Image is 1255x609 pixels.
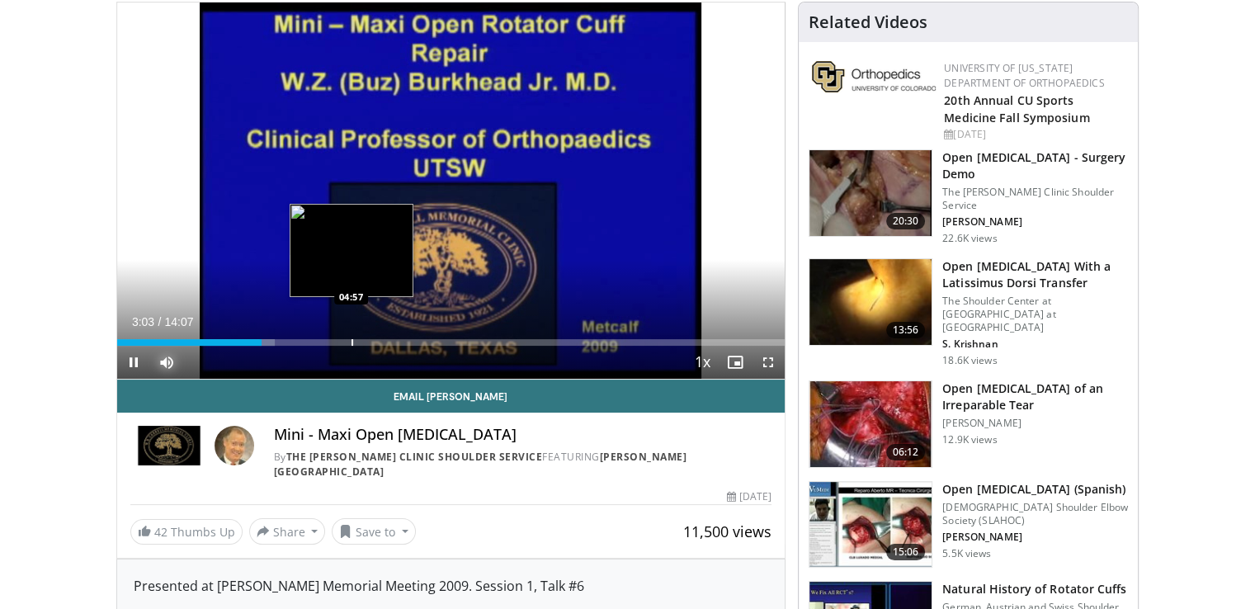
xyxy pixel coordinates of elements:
img: Avatar [215,426,254,465]
span: 3:03 [132,315,154,328]
p: 12.9K views [942,433,997,446]
h3: Natural History of Rotator Cuffs [942,581,1128,597]
p: 18.6K views [942,354,997,367]
p: The [PERSON_NAME] Clinic Shoulder Service [942,186,1128,212]
p: [PERSON_NAME] [942,417,1128,430]
img: image.jpeg [290,204,413,297]
button: Save to [332,518,416,545]
h4: Related Videos [809,12,927,32]
h3: Open [MEDICAL_DATA] With a Latissimus Dorsi Transfer [942,258,1128,291]
span: 15:06 [886,544,926,560]
img: 38772_0000_3.png.150x105_q85_crop-smart_upscale.jpg [809,259,932,345]
p: 22.6K views [942,232,997,245]
a: 20:30 Open [MEDICAL_DATA] - Surgery Demo The [PERSON_NAME] Clinic Shoulder Service [PERSON_NAME] ... [809,149,1128,245]
video-js: Video Player [117,2,786,380]
p: [PERSON_NAME] [942,215,1128,229]
button: Pause [117,346,150,379]
h4: Mini - Maxi Open [MEDICAL_DATA] [274,426,772,444]
p: 5.5K views [942,547,991,560]
h3: Open [MEDICAL_DATA] of an Irreparable Tear [942,380,1128,413]
div: Progress Bar [117,339,786,346]
span: 11,500 views [683,522,771,541]
h3: Open [MEDICAL_DATA] - Surgery Demo [942,149,1128,182]
div: [DATE] [727,489,771,504]
img: burk_3.png.150x105_q85_crop-smart_upscale.jpg [809,150,932,236]
span: 14:07 [164,315,193,328]
div: Presented at [PERSON_NAME] Memorial Meeting 2009. Session 1, Talk #6 [134,576,769,596]
a: 20th Annual CU Sports Medicine Fall Symposium [944,92,1089,125]
h3: Open [MEDICAL_DATA] (Spanish) [942,481,1128,498]
span: 06:12 [886,444,926,460]
a: The [PERSON_NAME] Clinic Shoulder Service [286,450,543,464]
a: University of [US_STATE] Department of Orthopaedics [944,61,1104,90]
button: Playback Rate [686,346,719,379]
p: The Shoulder Center at [GEOGRAPHIC_DATA] at [GEOGRAPHIC_DATA] [942,295,1128,334]
a: 15:06 Open [MEDICAL_DATA] (Spanish) [DEMOGRAPHIC_DATA] Shoulder Elbow Society (SLAHOC) [PERSON_NA... [809,481,1128,569]
button: Mute [150,346,183,379]
span: 42 [154,524,167,540]
button: Enable picture-in-picture mode [719,346,752,379]
a: 42 Thumbs Up [130,519,243,545]
a: 06:12 Open [MEDICAL_DATA] of an Irreparable Tear [PERSON_NAME] 12.9K views [809,380,1128,468]
img: 355603a8-37da-49b6-856f-e00d7e9307d3.png.150x105_q85_autocrop_double_scale_upscale_version-0.2.png [812,61,936,92]
a: 13:56 Open [MEDICAL_DATA] With a Latissimus Dorsi Transfer The Shoulder Center at [GEOGRAPHIC_DAT... [809,258,1128,367]
a: Email [PERSON_NAME] [117,380,786,413]
span: 20:30 [886,213,926,229]
span: 13:56 [886,322,926,338]
img: The Carrell Clinic Shoulder Service [130,426,208,465]
p: S. Krishnan [942,338,1128,351]
img: 279284_0001_1.png.150x105_q85_crop-smart_upscale.jpg [809,482,932,568]
img: 209603_3.png.150x105_q85_crop-smart_upscale.jpg [809,381,932,467]
span: / [158,315,162,328]
div: By FEATURING [274,450,772,479]
button: Fullscreen [752,346,785,379]
a: [PERSON_NAME][GEOGRAPHIC_DATA] [274,450,687,479]
p: [PERSON_NAME] [942,531,1128,544]
div: [DATE] [944,127,1125,142]
button: Share [249,518,326,545]
p: [DEMOGRAPHIC_DATA] Shoulder Elbow Society (SLAHOC) [942,501,1128,527]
